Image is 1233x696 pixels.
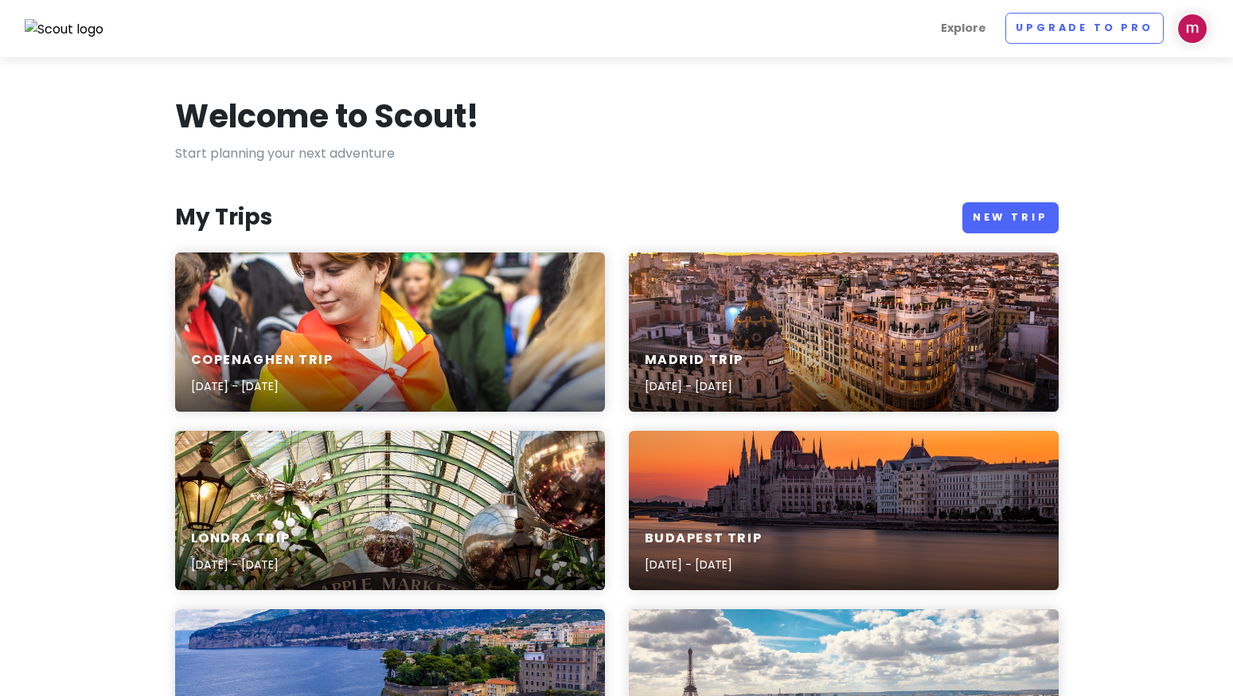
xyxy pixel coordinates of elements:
[175,431,605,590] a: silver and gold christmas baublesLondra Trip[DATE] - [DATE]
[175,203,272,232] h3: My Trips
[645,377,744,395] p: [DATE] - [DATE]
[935,13,993,44] a: Explore
[1176,13,1208,45] img: User profile
[175,96,479,137] h1: Welcome to Scout!
[629,431,1059,590] a: white and red concrete building near body of waterBudapest Trip[DATE] - [DATE]
[191,556,291,573] p: [DATE] - [DATE]
[191,530,291,547] h6: Londra Trip
[25,19,104,40] img: Scout logo
[175,252,605,412] a: woman with rainbow capeCopenaghen Trip[DATE] - [DATE]
[645,530,763,547] h6: Budapest Trip
[962,202,1059,233] a: New Trip
[645,556,763,573] p: [DATE] - [DATE]
[175,143,1059,164] p: Start planning your next adventure
[645,352,744,369] h6: Madrid Trip
[1005,13,1164,44] a: Upgrade to Pro
[191,377,334,395] p: [DATE] - [DATE]
[629,252,1059,412] a: aerial photography of vehicles passing between high rise buildingsMadrid Trip[DATE] - [DATE]
[191,352,334,369] h6: Copenaghen Trip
